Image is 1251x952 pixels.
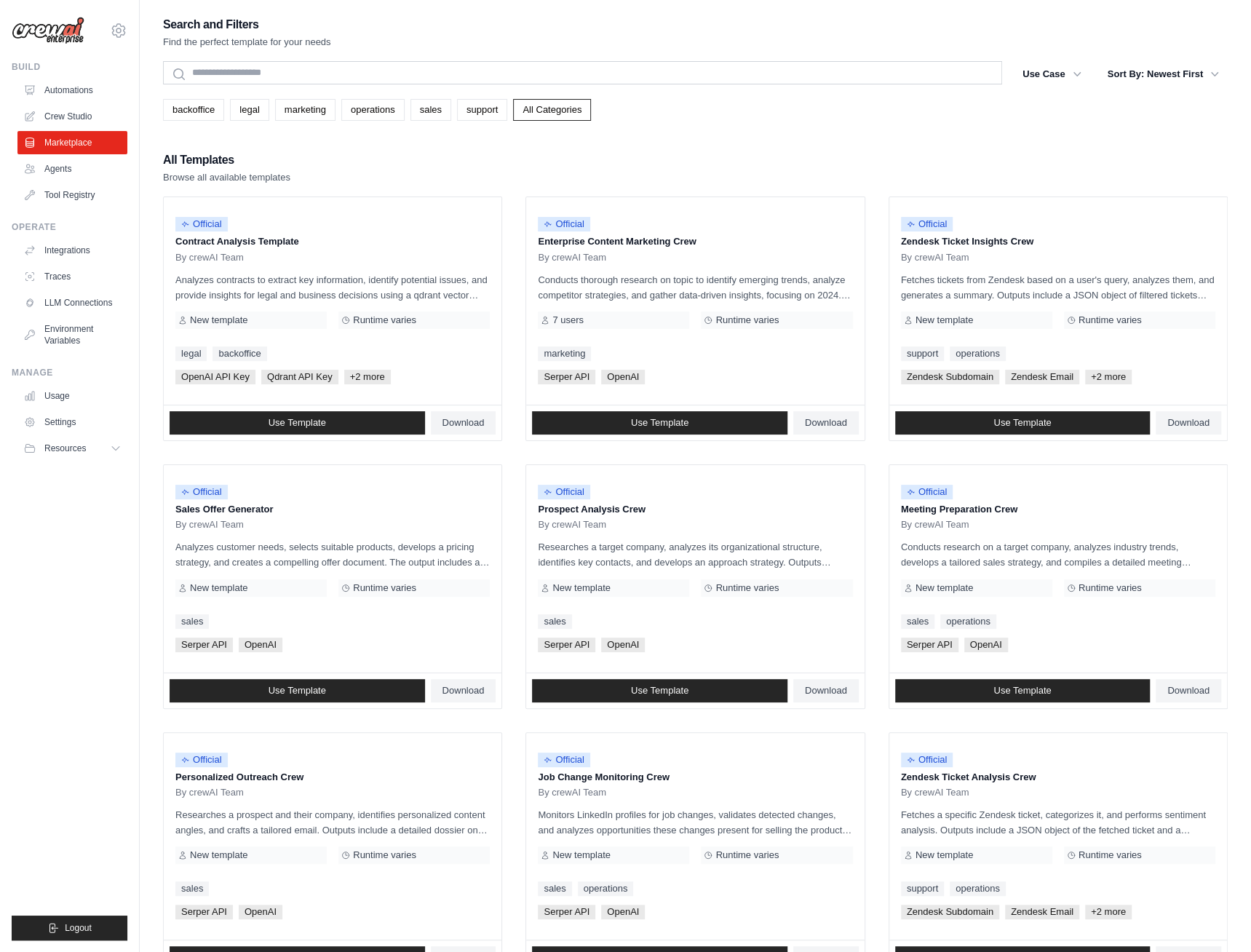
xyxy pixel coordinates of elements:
span: Logout [65,922,92,934]
span: Serper API [538,905,595,919]
span: Runtime varies [353,849,416,861]
a: Use Template [170,411,425,435]
p: Conducts research on a target company, analyzes industry trends, develops a tailored sales strate... [901,539,1215,570]
span: New template [190,314,247,326]
span: Download [805,685,847,697]
p: Zendesk Ticket Insights Crew [901,234,1215,249]
span: OpenAI [601,638,645,652]
a: operations [950,881,1006,896]
span: Runtime varies [353,314,416,326]
span: Official [901,217,953,231]
a: sales [538,614,571,629]
a: Use Template [532,411,787,435]
span: Official [901,753,953,767]
span: By crewAI Team [901,252,969,263]
a: Use Template [895,411,1151,435]
span: OpenAI API Key [175,370,255,384]
span: By crewAI Team [538,519,606,531]
span: By crewAI Team [175,519,244,531]
p: Contract Analysis Template [175,234,490,249]
span: Download [1167,417,1210,429]
a: Marketplace [17,131,127,154]
span: Zendesk Email [1005,370,1079,384]
span: Official [175,217,228,231]
span: New template [552,582,610,594]
span: Official [538,753,590,767]
a: operations [940,614,996,629]
a: sales [175,881,209,896]
span: Use Template [269,417,326,429]
span: By crewAI Team [538,787,606,798]
a: support [457,99,507,121]
span: Serper API [175,638,233,652]
p: Researches a prospect and their company, identifies personalized content angles, and crafts a tai... [175,807,490,838]
img: Logo [12,17,84,44]
p: Enterprise Content Marketing Crew [538,234,852,249]
span: Serper API [901,638,958,652]
span: Use Template [631,685,688,697]
a: legal [230,99,269,121]
span: Use Template [993,685,1051,697]
span: OpenAI [601,370,645,384]
span: Qdrant API Key [261,370,338,384]
span: New template [190,849,247,861]
a: Tool Registry [17,183,127,207]
div: Manage [12,367,127,378]
p: Analyzes contracts to extract key information, identify potential issues, and provide insights fo... [175,272,490,303]
span: Serper API [175,905,233,919]
p: Prospect Analysis Crew [538,502,852,517]
p: Researches a target company, analyzes its organizational structure, identifies key contacts, and ... [538,539,852,570]
a: support [901,881,944,896]
a: Agents [17,157,127,181]
a: sales [175,614,209,629]
a: Download [793,679,859,702]
a: legal [175,346,207,361]
span: Download [442,417,485,429]
span: Download [442,685,485,697]
a: backoffice [213,346,266,361]
span: Zendesk Subdomain [901,370,999,384]
span: Official [175,753,228,767]
a: Download [1156,411,1221,435]
h2: All Templates [163,150,290,170]
a: Environment Variables [17,317,127,352]
span: Runtime varies [1079,314,1142,326]
a: Use Template [532,679,787,702]
span: By crewAI Team [538,252,606,263]
div: Build [12,61,127,73]
a: Use Template [895,679,1151,702]
span: +2 more [344,370,391,384]
span: Serper API [538,370,595,384]
a: operations [341,99,405,121]
span: New template [916,314,973,326]
span: Runtime varies [1079,582,1142,594]
a: Settings [17,410,127,434]
button: Sort By: Newest First [1099,61,1228,87]
a: Crew Studio [17,105,127,128]
span: Official [175,485,228,499]
button: Resources [17,437,127,460]
span: 7 users [552,314,584,326]
p: Job Change Monitoring Crew [538,770,852,785]
span: By crewAI Team [901,519,969,531]
span: New template [552,849,610,861]
h2: Search and Filters [163,15,331,35]
span: OpenAI [239,905,282,919]
span: New template [916,582,973,594]
p: Fetches a specific Zendesk ticket, categorizes it, and performs sentiment analysis. Outputs inclu... [901,807,1215,838]
span: Runtime varies [715,314,779,326]
span: Runtime varies [715,582,779,594]
a: operations [950,346,1006,361]
a: marketing [275,99,335,121]
a: sales [901,614,934,629]
a: All Categories [513,99,591,121]
span: Official [901,485,953,499]
span: Download [1167,685,1210,697]
p: Conducts thorough research on topic to identify emerging trends, analyze competitor strategies, a... [538,272,852,303]
span: By crewAI Team [901,787,969,798]
span: Download [805,417,847,429]
a: Download [793,411,859,435]
a: Traces [17,265,127,288]
span: Runtime varies [1079,849,1142,861]
span: Use Template [269,685,326,697]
